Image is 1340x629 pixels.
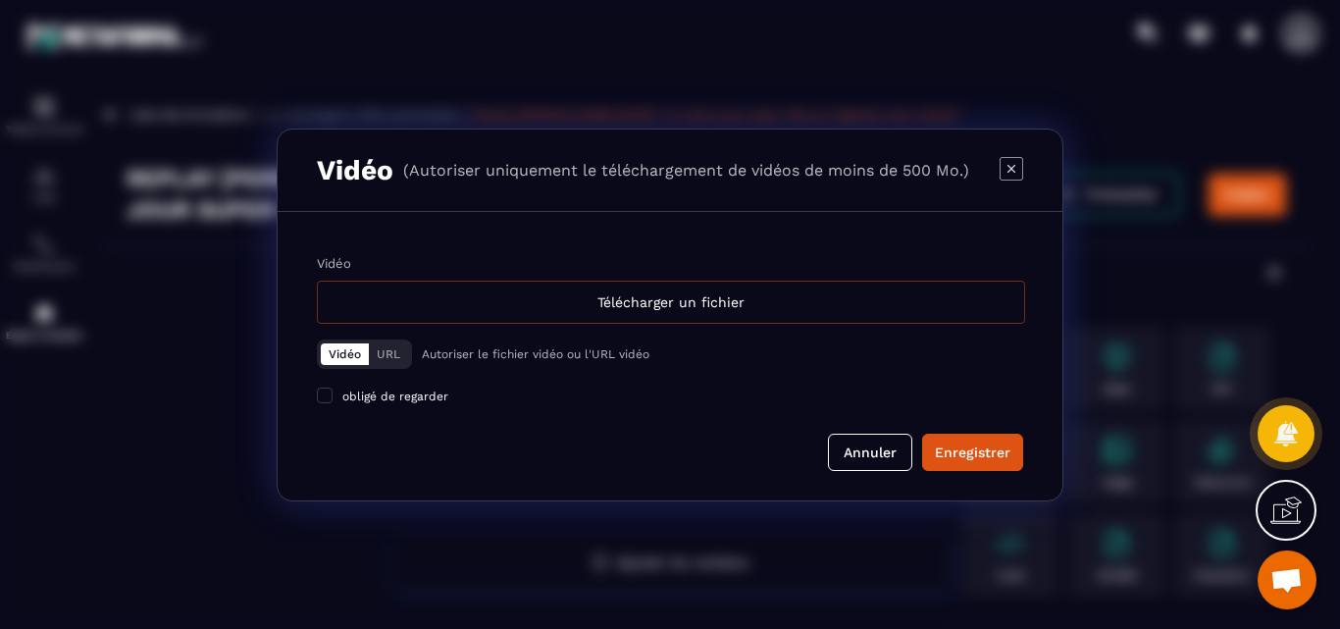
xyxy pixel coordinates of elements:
p: (Autoriser uniquement le téléchargement de vidéos de moins de 500 Mo.) [403,161,969,180]
div: Enregistrer [935,443,1010,462]
p: Autoriser le fichier vidéo ou l'URL vidéo [422,347,649,361]
button: URL [369,343,408,365]
h3: Vidéo [317,154,393,186]
button: Enregistrer [922,434,1023,471]
button: Vidéo [321,343,369,365]
span: obligé de regarder [342,390,448,403]
label: Vidéo [317,256,351,271]
div: Ouvrir le chat [1258,550,1316,609]
button: Annuler [828,434,912,471]
div: Télécharger un fichier [317,281,1025,324]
